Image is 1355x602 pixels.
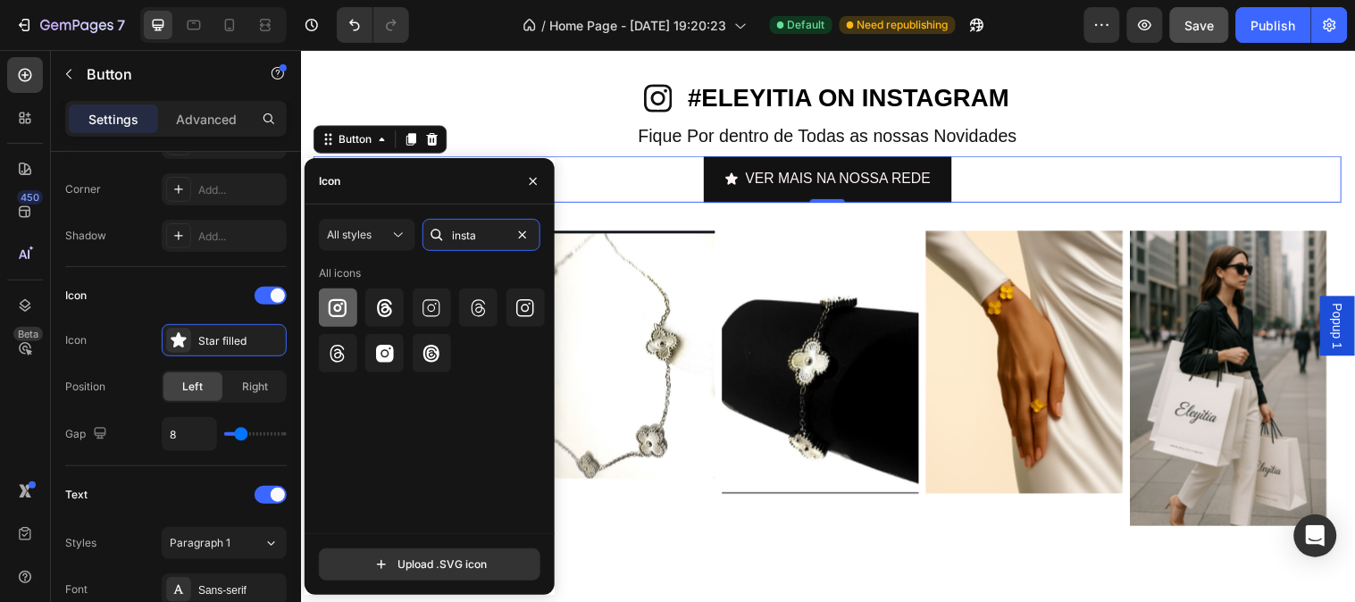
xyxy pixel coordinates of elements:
div: Publish [1251,16,1296,35]
button: All styles [319,219,415,251]
div: Styles [65,535,96,551]
p: Voltar ao topo [32,518,116,536]
h2: #ELEYITIA ON INSTAGRAM [392,31,723,67]
div: Position [65,379,105,395]
span: Default [788,17,825,33]
div: 450 [17,190,43,205]
button: Publish [1236,7,1311,43]
div: Shadow [65,228,106,244]
button: Paragraph 1 [162,527,287,559]
div: Beta [13,327,43,341]
div: Undo/Redo [337,7,409,43]
p: 7 [117,14,125,36]
span: Paragraph 1 [170,535,230,551]
div: Sans-serif [198,582,282,598]
button: Save [1170,7,1229,43]
span: Need republishing [857,17,949,33]
iframe: Design area [300,50,1355,602]
div: Add... [198,229,282,245]
div: Icon [65,288,87,304]
p: Advanced [176,110,237,129]
img: gempages_576308076248826399-3b09de22-6030-4594-bd6b-cd1555443924.jpg [13,184,213,434]
button: 7 [7,7,133,43]
div: Button [36,83,76,99]
img: gempages_576308076248826399-e61f0006-0292-436d-92a5-81cf5b52da8b.png [843,184,1043,484]
input: Auto [163,418,216,450]
img: gempages_576308076248826399-6c96a0a4-76ef-45d9-a7a0-9214296a8a1e.jpg [429,184,629,451]
span: Popup 1 [1045,257,1063,304]
p: VER MAIS NA NOSSA REDE [453,119,641,145]
button: <p>Voltar ao topo</p> [21,507,146,547]
div: Corner [65,181,101,197]
span: All styles [327,228,372,241]
img: gempages_576308076248826399-c08a3887-87a9-47e8-91ee-1ed93b3b4c23.jpg [221,184,421,436]
button: Upload .SVG icon [319,548,540,581]
a: VER MAIS NA NOSSA REDE [410,108,663,155]
div: Text [65,487,88,503]
span: Right [243,379,269,395]
div: Icon [319,173,340,189]
span: Left [183,379,204,395]
p: Settings [88,110,138,129]
div: Add... [198,182,282,198]
span: / [542,16,547,35]
h2: Fique Por dentro de Todas as nossas Novidades [13,74,1058,101]
input: Search icon [422,219,540,251]
div: Gap [65,422,111,447]
span: Home Page - [DATE] 19:20:23 [550,16,727,35]
div: Icon [65,332,87,348]
p: Button [87,63,238,85]
div: Open Intercom Messenger [1294,514,1337,557]
div: Star filled [198,333,282,349]
img: gempages_576308076248826399-f0b9c764-ec7a-4a0e-a9a9-51a59ab5e841.png [636,184,836,451]
div: Font [65,581,88,598]
div: Upload .SVG icon [372,556,487,573]
div: All icons [319,265,361,281]
span: Save [1185,18,1215,33]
